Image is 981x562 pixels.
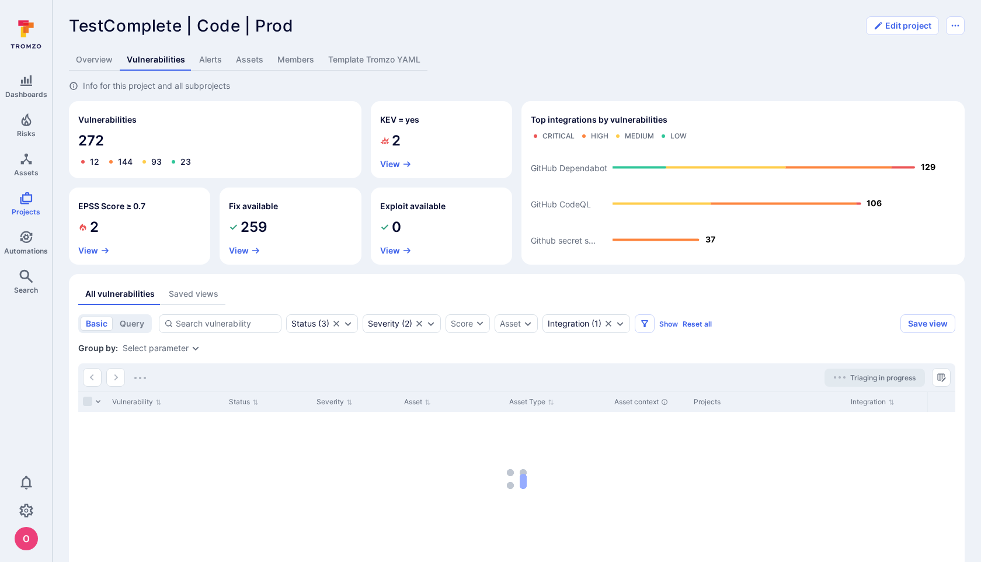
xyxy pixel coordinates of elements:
div: Integration [548,319,589,328]
a: 12 [90,157,99,166]
button: Sort by Vulnerability [112,397,162,407]
div: Severity [368,319,399,328]
button: Filters [635,314,655,333]
button: Asset [500,319,521,328]
button: Clear selection [332,319,341,328]
div: Projects [694,397,841,407]
div: All vulnerabilities [85,288,155,300]
a: Members [270,49,321,71]
img: Loading... [834,376,846,379]
button: Integration(1) [548,319,601,328]
span: Info for this project and all subprojects [83,80,230,92]
div: Score [451,318,473,329]
h2: Fix available [229,200,278,212]
text: Github secret s... [531,235,596,245]
a: Alerts [192,49,229,71]
button: Edit project [866,16,939,35]
text: 106 [867,197,882,207]
button: Status(3) [291,319,329,328]
button: View [229,246,260,255]
button: View [78,246,110,255]
span: Vulnerabilities [78,114,137,126]
button: Sort by Status [229,397,259,407]
span: Group by: [78,342,118,354]
button: Score [446,314,490,333]
span: 259 [241,218,267,237]
div: Vulnerabilities [69,101,361,178]
text: GitHub Dependabot [531,162,607,172]
span: 2 [392,131,401,150]
img: ACg8ocJcCe-YbLxGm5tc0PuNRxmgP8aEm0RBXn6duO8aeMVK9zjHhw=s96-c [15,527,38,550]
span: 0 [392,218,401,237]
div: ( 2 ) [368,319,412,328]
a: Assets [229,49,270,71]
button: Select parameter [123,344,189,353]
button: Reset all [683,320,712,328]
div: Saved views [169,288,218,300]
span: 272 [78,131,352,150]
button: Sort by Integration [851,397,895,407]
div: Medium [625,131,654,141]
button: Clear selection [415,319,424,328]
div: ( 1 ) [548,319,601,328]
span: Risks [17,129,36,138]
div: grouping parameters [123,344,200,353]
div: Asset context [614,397,684,407]
span: Top integrations by vulnerabilities [531,114,667,126]
button: Severity(2) [368,319,412,328]
a: Vulnerabilities [120,49,192,71]
button: Expand dropdown [615,319,625,328]
button: Expand dropdown [343,319,353,328]
a: 93 [151,157,162,166]
a: View [380,159,412,169]
button: Go to the next page [106,368,125,387]
span: 2 [90,218,99,237]
svg: Top integrations by vulnerabilities bar [531,145,955,255]
button: Options menu [946,16,965,35]
a: Overview [69,49,120,71]
button: Manage columns [932,368,951,387]
button: basic [81,317,113,331]
a: 23 [180,157,191,166]
div: Critical [542,131,575,141]
div: Top integrations by vulnerabilities [521,101,965,265]
button: Sort by Asset Type [509,397,554,407]
button: Save view [900,314,955,333]
text: 37 [705,234,715,244]
button: Clear selection [604,319,613,328]
div: ( 3 ) [291,319,329,328]
button: Expand dropdown [426,319,436,328]
button: Show [659,320,678,328]
h2: EPSS Score ≥ 0.7 [78,200,145,212]
h2: KEV = yes [380,114,419,126]
div: oleg malkov [15,527,38,550]
a: 144 [118,157,133,166]
span: Dashboards [5,90,47,99]
div: Low [670,131,687,141]
span: Triaging in progress [850,373,916,382]
div: High [591,131,608,141]
span: TestComplete | Code | Prod [69,16,294,36]
button: Sort by Asset [404,397,431,407]
img: Loading... [134,377,146,379]
span: Automations [4,247,48,255]
div: Project tabs [69,49,965,71]
span: Assets [14,168,39,177]
button: query [114,317,149,331]
span: Projects [12,207,40,216]
div: Automatically discovered context associated with the asset [661,398,668,405]
button: Sort by Severity [316,397,353,407]
button: Expand dropdown [191,344,200,353]
div: Status [291,319,316,328]
button: Go to the previous page [83,368,102,387]
a: View [380,246,412,255]
span: Select all rows [83,397,92,406]
span: Search [14,286,38,294]
text: 129 [921,161,935,171]
a: Template Tromzo YAML [321,49,427,71]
